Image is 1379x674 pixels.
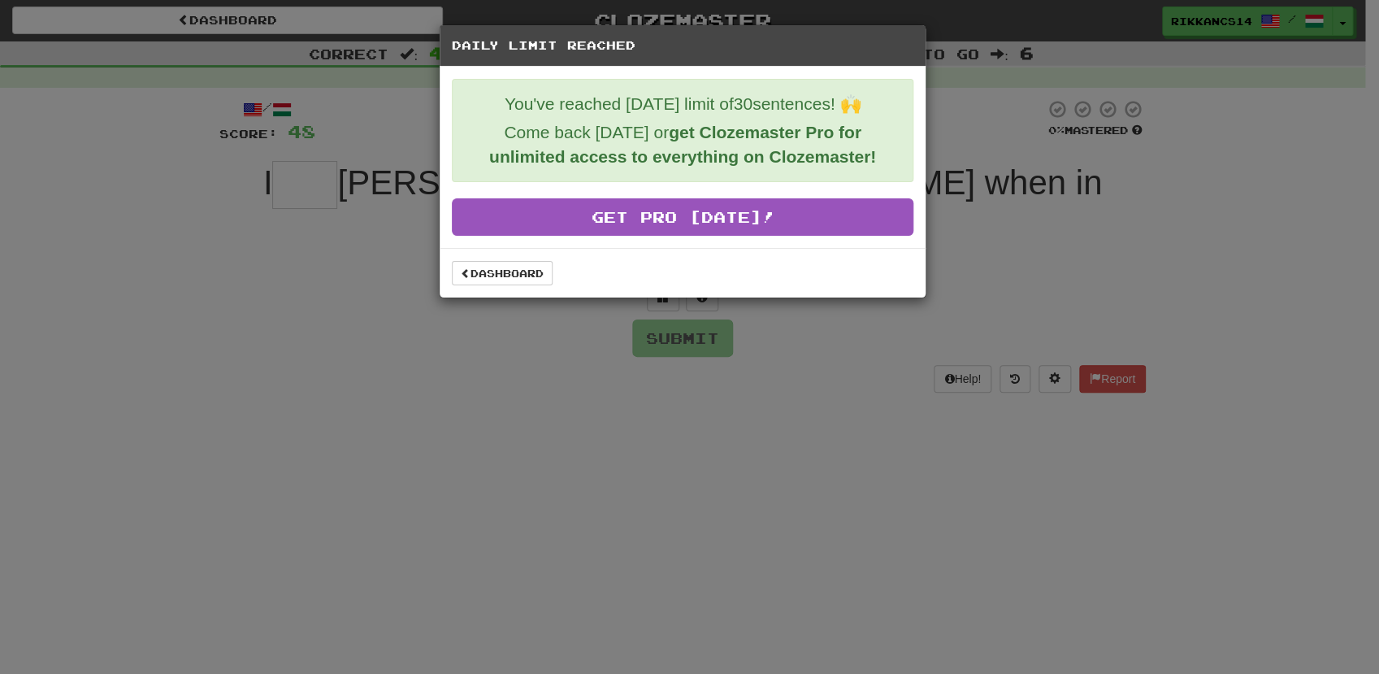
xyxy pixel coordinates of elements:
h5: Daily Limit Reached [452,37,913,54]
strong: get Clozemaster Pro for unlimited access to everything on Clozemaster! [489,123,876,166]
p: Come back [DATE] or [465,120,900,169]
a: Get Pro [DATE]! [452,198,913,236]
a: Dashboard [452,261,553,285]
p: You've reached [DATE] limit of 30 sentences! 🙌 [465,92,900,116]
